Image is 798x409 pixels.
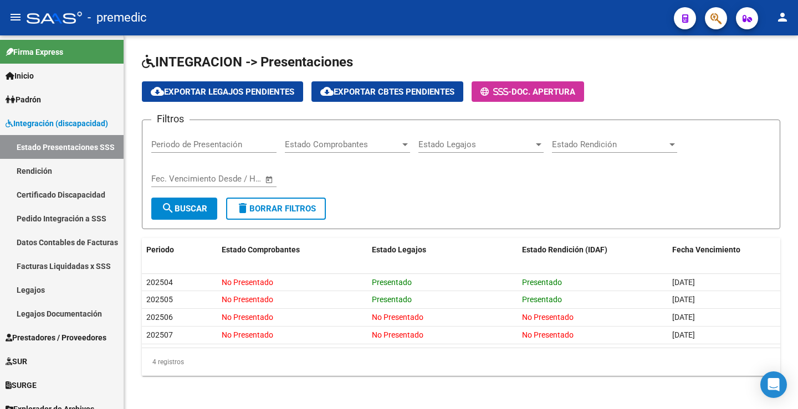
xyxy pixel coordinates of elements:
[6,355,27,367] span: SUR
[6,70,34,82] span: Inicio
[151,87,294,97] span: Exportar Legajos Pendientes
[222,330,273,339] span: No Presentado
[146,278,173,287] span: 202504
[151,198,217,220] button: Buscar
[367,238,518,262] datatable-header-cell: Estado Legajos
[372,295,412,304] span: Presentado
[672,295,695,304] span: [DATE]
[522,278,562,287] span: Presentado
[236,201,249,215] mat-icon: delete
[222,245,300,254] span: Estado Comprobantes
[552,139,667,149] span: Estado Rendición
[151,111,190,127] h3: Filtros
[6,46,63,58] span: Firma Express
[263,173,276,186] button: Open calendar
[472,81,584,102] button: -Doc. Apertura
[146,313,173,322] span: 202506
[88,6,147,30] span: - premedic
[372,313,423,322] span: No Presentado
[320,87,454,97] span: Exportar Cbtes Pendientes
[418,139,534,149] span: Estado Legajos
[285,139,400,149] span: Estado Comprobantes
[222,278,273,287] span: No Presentado
[146,330,173,339] span: 202507
[6,117,108,130] span: Integración (discapacidad)
[672,278,695,287] span: [DATE]
[480,87,511,97] span: -
[142,238,217,262] datatable-header-cell: Periodo
[372,245,426,254] span: Estado Legajos
[311,81,463,102] button: Exportar Cbtes Pendientes
[142,348,780,376] div: 4 registros
[236,204,316,214] span: Borrar Filtros
[672,313,695,322] span: [DATE]
[776,11,789,24] mat-icon: person
[222,313,273,322] span: No Presentado
[668,238,780,262] datatable-header-cell: Fecha Vencimiento
[146,295,173,304] span: 202505
[372,330,423,339] span: No Presentado
[6,332,106,344] span: Prestadores / Proveedores
[142,54,353,70] span: INTEGRACION -> Presentaciones
[522,295,562,304] span: Presentado
[522,313,574,322] span: No Presentado
[226,198,326,220] button: Borrar Filtros
[518,238,668,262] datatable-header-cell: Estado Rendición (IDAF)
[320,85,334,98] mat-icon: cloud_download
[6,94,41,106] span: Padrón
[522,330,574,339] span: No Presentado
[222,295,273,304] span: No Presentado
[672,245,740,254] span: Fecha Vencimiento
[672,330,695,339] span: [DATE]
[146,245,174,254] span: Periodo
[161,201,175,215] mat-icon: search
[151,174,196,184] input: Fecha inicio
[760,371,787,398] div: Open Intercom Messenger
[511,87,575,97] span: Doc. Apertura
[372,278,412,287] span: Presentado
[6,379,37,391] span: SURGE
[151,85,164,98] mat-icon: cloud_download
[522,245,607,254] span: Estado Rendición (IDAF)
[142,81,303,102] button: Exportar Legajos Pendientes
[161,204,207,214] span: Buscar
[206,174,260,184] input: Fecha fin
[9,11,22,24] mat-icon: menu
[217,238,367,262] datatable-header-cell: Estado Comprobantes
